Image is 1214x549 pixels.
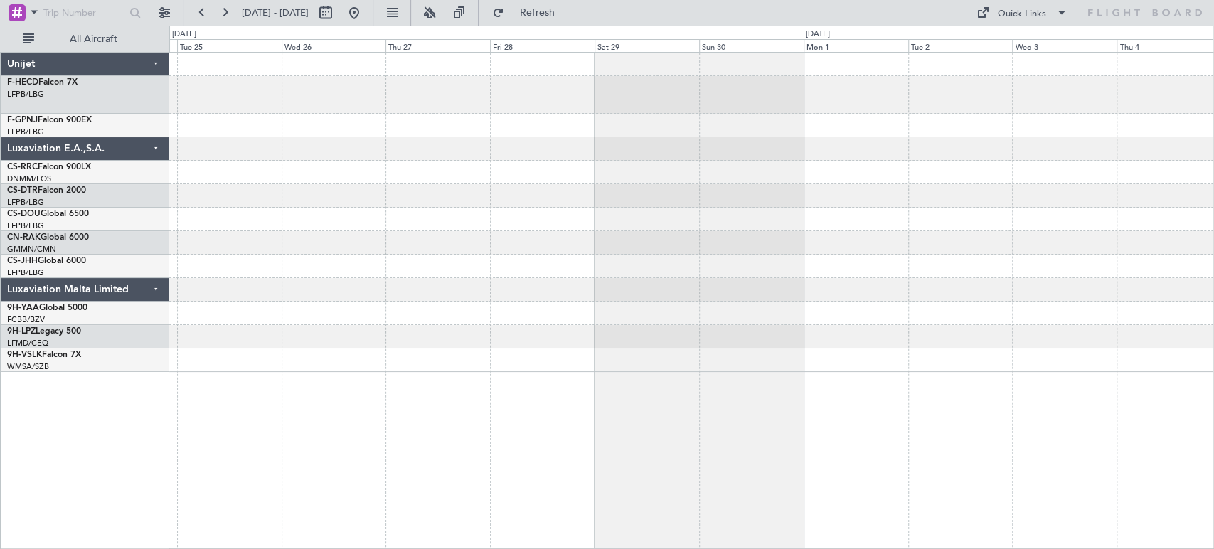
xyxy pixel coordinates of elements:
div: Wed 26 [282,39,386,52]
a: 9H-VSLKFalcon 7X [7,351,81,359]
span: 9H-LPZ [7,327,36,336]
div: Sun 30 [699,39,804,52]
span: CN-RAK [7,233,41,242]
button: Refresh [486,1,571,24]
div: Mon 1 [804,39,908,52]
span: Refresh [507,8,567,18]
a: CS-RRCFalcon 900LX [7,163,91,171]
a: LFPB/LBG [7,197,44,208]
span: CS-DOU [7,210,41,218]
button: All Aircraft [16,28,154,50]
div: Fri 28 [490,39,595,52]
a: LFPB/LBG [7,89,44,100]
span: CS-DTR [7,186,38,195]
input: Trip Number [43,2,125,23]
a: 9H-LPZLegacy 500 [7,327,81,336]
span: F-GPNJ [7,116,38,124]
a: CS-DTRFalcon 2000 [7,186,86,195]
div: Sat 29 [595,39,699,52]
span: F-HECD [7,78,38,87]
div: [DATE] [806,28,830,41]
a: 9H-YAAGlobal 5000 [7,304,87,312]
a: F-HECDFalcon 7X [7,78,78,87]
a: DNMM/LOS [7,174,51,184]
a: F-GPNJFalcon 900EX [7,116,92,124]
div: Wed 3 [1012,39,1117,52]
a: LFPB/LBG [7,267,44,278]
a: LFPB/LBG [7,220,44,231]
a: FCBB/BZV [7,314,45,325]
div: Thu 27 [385,39,490,52]
div: Tue 2 [908,39,1013,52]
span: [DATE] - [DATE] [242,6,309,19]
div: Tue 25 [177,39,282,52]
a: LFMD/CEQ [7,338,48,348]
button: Quick Links [969,1,1075,24]
span: CS-RRC [7,163,38,171]
div: Quick Links [998,7,1046,21]
a: CN-RAKGlobal 6000 [7,233,89,242]
span: All Aircraft [37,34,150,44]
a: CS-DOUGlobal 6500 [7,210,89,218]
a: WMSA/SZB [7,361,49,372]
span: 9H-VSLK [7,351,42,359]
a: LFPB/LBG [7,127,44,137]
span: 9H-YAA [7,304,39,312]
a: GMMN/CMN [7,244,56,255]
span: CS-JHH [7,257,38,265]
a: CS-JHHGlobal 6000 [7,257,86,265]
div: [DATE] [172,28,196,41]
